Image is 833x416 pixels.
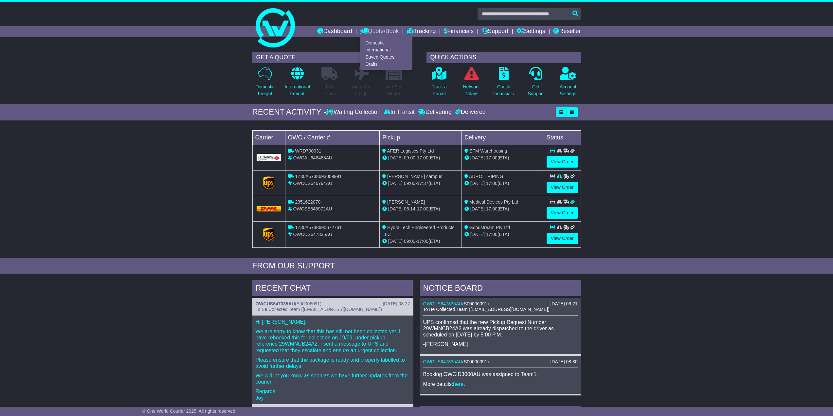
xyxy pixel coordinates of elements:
[453,109,486,116] div: Delivered
[382,154,459,161] div: - (ETA)
[388,181,403,186] span: [DATE]
[423,371,578,377] p: Booking OWCID3000AU was assigned to Team1.
[528,83,544,97] p: Get Support
[423,359,578,365] div: ( )
[326,109,382,116] div: Waiting Collection
[444,26,474,37] a: Financials
[470,181,485,186] span: [DATE]
[462,66,480,101] a: NetworkDelays
[417,239,428,244] span: 17:00
[256,328,410,353] p: We are sorry to know that this has still not been collected yet. I have rebooked this for collect...
[285,130,380,145] td: OWC / Carrier #
[407,26,436,37] a: Tracking
[469,199,518,205] span: Medical Devices Pty Ltd
[493,83,514,97] p: Check Financials
[470,232,485,237] span: [DATE]
[547,233,578,244] a: View Order
[404,181,415,186] span: 09:00
[464,206,541,212] div: (ETA)
[387,174,442,179] span: [PERSON_NAME] campus
[255,66,275,101] a: DomesticFreight
[464,154,541,161] div: (ETA)
[423,359,462,364] a: OWCUS647335AU
[486,232,498,237] span: 17:00
[256,372,410,385] p: We will let you know as soon as we have further updates from the courier.
[382,225,454,237] span: Hydra Tech Engineered Products LLC
[360,26,399,37] a: Quote/Book
[252,107,326,117] div: RECENT ACTIVITY -
[360,46,412,54] a: International
[423,341,578,347] p: -[PERSON_NAME]
[486,155,498,160] span: 17:00
[469,225,510,230] span: Goodstream Pty Ltd
[404,155,415,160] span: 09:00
[417,181,428,186] span: 17:37
[382,109,416,116] div: In Transit
[547,207,578,219] a: View Order
[256,319,410,325] p: Hi [PERSON_NAME],
[559,66,577,101] a: AccountSettings
[404,239,415,244] span: 09:00
[256,301,410,307] div: ( )
[453,381,463,387] a: here
[417,155,428,160] span: 17:00
[547,182,578,193] a: View Order
[256,357,410,369] p: Please ensure that the package is ready and properly labelled to avoid further delays.
[252,280,413,298] div: RECENT CHAT
[464,359,487,364] span: S00006091
[293,181,332,186] span: OWCUS646794AU
[423,301,578,307] div: ( )
[423,301,462,306] a: OWCUS647335AU
[297,301,320,306] span: S00006091
[516,26,545,37] a: Settings
[423,307,550,312] span: To Be Collected Team ([EMAIL_ADDRESS][DOMAIN_NAME])
[293,232,332,237] span: OWCUS647335AU
[493,66,514,101] a: CheckFinancials
[432,83,447,97] p: Track a Parcel
[285,83,310,97] p: International Freight
[263,228,274,241] img: GetCarrierServiceLogo
[293,155,332,160] span: OWCAU648483AU
[420,280,581,298] div: NOTICE BOARD
[404,206,415,211] span: 06:14
[284,66,310,101] a: InternationalFreight
[464,301,487,306] span: S00006091
[295,225,341,230] span: 1Z30A5738690672761
[256,301,295,306] a: OWCUS647335AU
[385,83,403,97] p: Air / Sea Depot
[360,54,412,61] a: Saved Quotes
[417,206,428,211] span: 17:00
[360,61,412,68] a: Drafts
[257,206,281,211] img: DHL.png
[252,52,407,63] div: GET A QUOTE
[482,26,508,37] a: Support
[469,148,507,154] span: EFM Warehousing
[383,301,410,307] div: [DATE] 08:27
[462,130,544,145] td: Delivery
[470,155,485,160] span: [DATE]
[352,83,371,97] p: Air & Sea Freight
[252,130,285,145] td: Carrier
[547,156,578,168] a: View Order
[256,388,410,401] p: Regards, Joy
[293,206,332,211] span: OWCSE645972AU
[295,148,321,154] span: WRD700031
[426,52,581,63] div: QUICK ACTIONS
[423,319,578,338] p: UPS confirmsd that the new Pickup Request Number 29WMNCB24A2 was already dispatched to the driver...
[263,176,274,190] img: GetCarrierServiceLogo
[544,130,581,145] td: Status
[464,231,541,238] div: (ETA)
[387,199,425,205] span: [PERSON_NAME]
[431,66,447,101] a: Track aParcel
[321,83,338,97] p: Full Loads
[360,37,412,70] div: Quote/Book
[469,174,503,179] span: ADROIT PIPING
[388,206,403,211] span: [DATE]
[382,206,459,212] div: - (ETA)
[295,199,320,205] span: 2351622070
[257,154,281,161] img: GetCarrierServiceLogo
[550,301,577,307] div: [DATE] 09:21
[388,239,403,244] span: [DATE]
[388,155,403,160] span: [DATE]
[550,359,577,365] div: [DATE] 08:30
